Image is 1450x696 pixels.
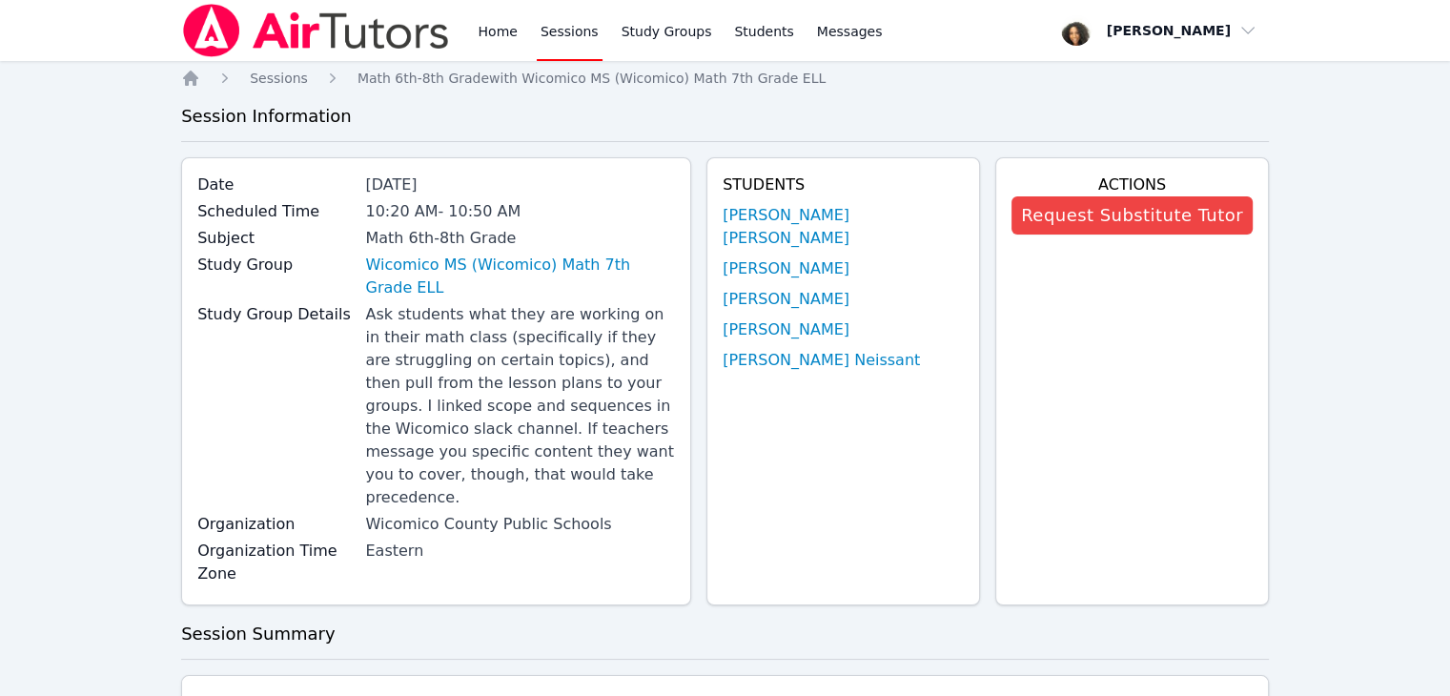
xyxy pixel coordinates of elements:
[723,174,964,196] h4: Students
[181,103,1269,130] h3: Session Information
[197,254,354,276] label: Study Group
[181,621,1269,647] h3: Session Summary
[197,227,354,250] label: Subject
[365,540,675,563] div: Eastern
[197,303,354,326] label: Study Group Details
[365,174,675,196] div: [DATE]
[723,288,849,311] a: [PERSON_NAME]
[197,174,354,196] label: Date
[1011,196,1253,235] button: Request Substitute Tutor
[365,513,675,536] div: Wicomico County Public Schools
[365,254,675,299] a: Wicomico MS (Wicomico) Math 7th Grade ELL
[357,71,826,86] span: Math 6th-8th Grade with Wicomico MS (Wicomico) Math 7th Grade ELL
[197,200,354,223] label: Scheduled Time
[723,257,849,280] a: [PERSON_NAME]
[250,69,308,88] a: Sessions
[365,227,675,250] div: Math 6th-8th Grade
[181,69,1269,88] nav: Breadcrumb
[197,540,354,585] label: Organization Time Zone
[1011,174,1253,196] h4: Actions
[357,69,826,88] a: Math 6th-8th Gradewith Wicomico MS (Wicomico) Math 7th Grade ELL
[365,303,675,509] div: Ask students what they are working on in their math class (specifically if they are struggling on...
[181,4,451,57] img: Air Tutors
[723,204,964,250] a: [PERSON_NAME] [PERSON_NAME]
[250,71,308,86] span: Sessions
[817,22,883,41] span: Messages
[723,318,849,341] a: [PERSON_NAME]
[197,513,354,536] label: Organization
[723,349,920,372] a: [PERSON_NAME] Neissant
[365,200,675,223] div: 10:20 AM - 10:50 AM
